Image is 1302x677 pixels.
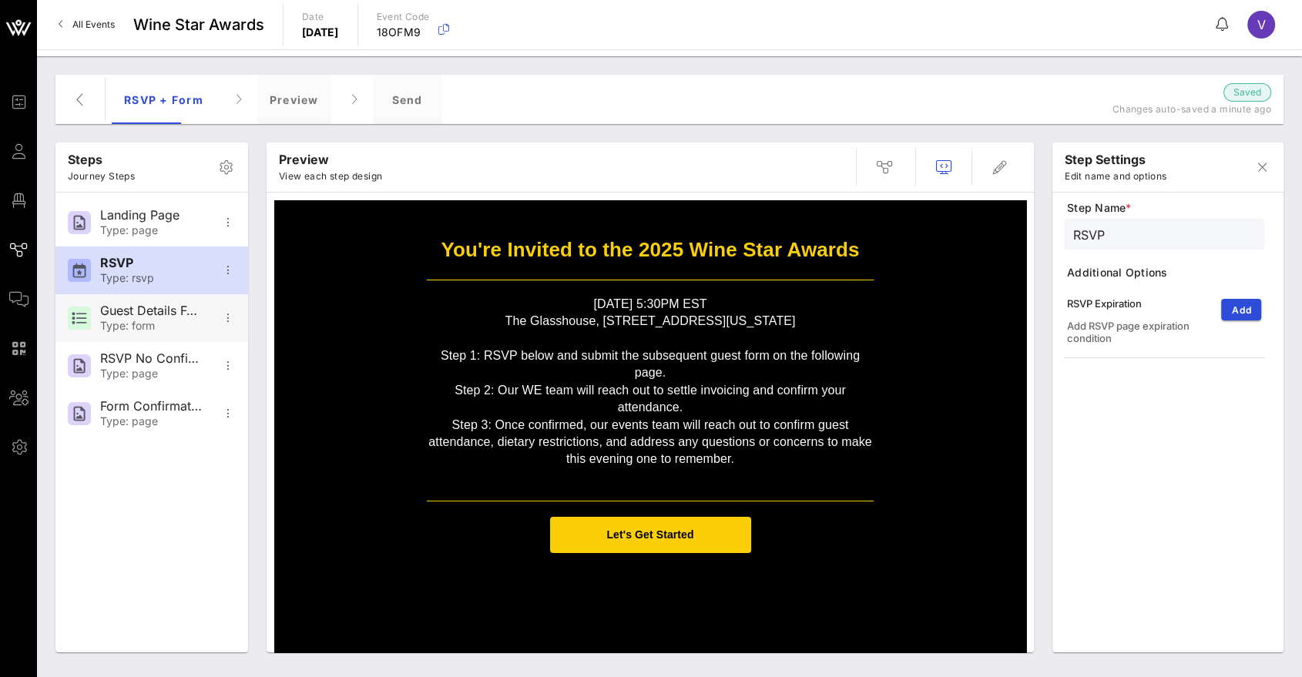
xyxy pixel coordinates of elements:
[1065,150,1166,169] p: step settings
[257,75,331,124] div: Preview
[377,9,430,25] p: Event Code
[427,296,874,313] p: [DATE] 5:30PM EST
[112,75,216,124] div: RSVP + Form
[1067,200,1264,216] span: Step Name
[1067,297,1209,310] div: RSVP Expiration
[427,417,874,468] p: Step 3: Once confirmed, our events team will reach out to confirm guest attendance, dietary restr...
[100,272,202,285] div: Type: rsvp
[427,382,874,417] p: Step 2: Our WE team will reach out to settle invoicing and confirm your attendance.
[100,256,202,270] div: RSVP
[100,399,202,414] div: Form Confirmation
[427,347,874,382] p: Step 1: RSVP below and submit the subsequent guest form on the following page.
[72,18,115,30] span: All Events
[377,25,430,40] p: 18OFM9
[49,12,124,37] a: All Events
[100,224,202,237] div: Type: page
[427,313,874,330] p: The Glasshouse, [STREET_ADDRESS][US_STATE]
[1247,11,1275,39] div: V
[550,517,751,553] a: Let's Get Started
[133,13,264,36] span: Wine Star Awards
[68,169,135,184] p: Journey Steps
[302,9,339,25] p: Date
[373,75,442,124] div: Send
[100,208,202,223] div: Landing Page
[606,528,693,541] span: Let's Get Started
[1230,304,1251,316] span: Add
[100,320,202,333] div: Type: form
[441,238,860,261] strong: You're Invited to the 2025 Wine Star Awards
[302,25,339,40] p: [DATE]
[279,169,382,184] p: View each step design
[100,415,202,428] div: Type: page
[100,303,202,318] div: Guest Details Form
[1221,299,1261,320] button: Add
[1079,102,1271,117] p: Changes auto-saved a minute ago
[1257,17,1266,32] span: V
[1233,85,1261,100] span: Saved
[279,150,382,169] p: Preview
[100,367,202,380] div: Type: page
[1067,320,1209,344] div: Add RSVP page expiration condition
[1067,265,1264,280] span: Additional Options
[1065,169,1166,184] p: Edit name and options
[100,351,202,366] div: RSVP No Confirmation
[68,150,135,169] p: Steps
